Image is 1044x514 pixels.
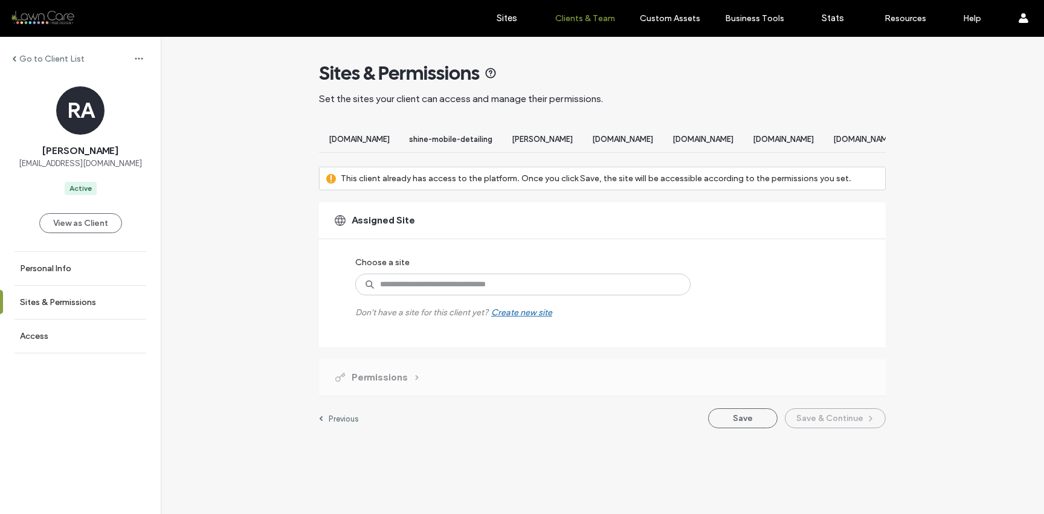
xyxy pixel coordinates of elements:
[833,135,894,144] span: [DOMAIN_NAME]
[39,213,122,233] button: View as Client
[640,13,700,24] label: Custom Assets
[672,135,733,144] span: [DOMAIN_NAME]
[555,13,615,24] label: Clients & Team
[497,13,517,24] label: Sites
[753,135,814,144] span: [DOMAIN_NAME]
[56,86,105,135] div: RA
[963,13,981,24] label: Help
[725,13,784,24] label: Business Tools
[512,135,573,144] span: [PERSON_NAME]
[20,263,71,274] label: Personal Info
[352,371,408,384] span: Permissions
[19,54,85,64] label: Go to Client List
[20,297,96,307] label: Sites & Permissions
[708,408,778,428] button: Save
[319,61,480,85] span: Sites & Permissions
[352,214,415,227] span: Assigned Site
[329,135,390,144] span: [DOMAIN_NAME]
[355,295,552,318] label: Don't have a site for this client yet?
[409,135,492,144] span: shine-mobile-detailing
[822,13,844,24] label: Stats
[20,331,48,341] label: Access
[592,135,653,144] span: [DOMAIN_NAME]
[69,183,92,194] div: Active
[42,144,118,158] span: [PERSON_NAME]
[329,414,359,423] label: Previous
[319,414,359,423] a: Previous
[341,167,851,190] label: This client already has access to the platform. Once you click Save, the site will be accessible ...
[355,251,410,274] label: Choose a site
[319,93,603,104] span: Set the sites your client can access and manage their permissions.
[491,307,552,318] div: Create new site
[28,8,53,19] span: Help
[884,13,926,24] label: Resources
[19,158,142,170] span: [EMAIL_ADDRESS][DOMAIN_NAME]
